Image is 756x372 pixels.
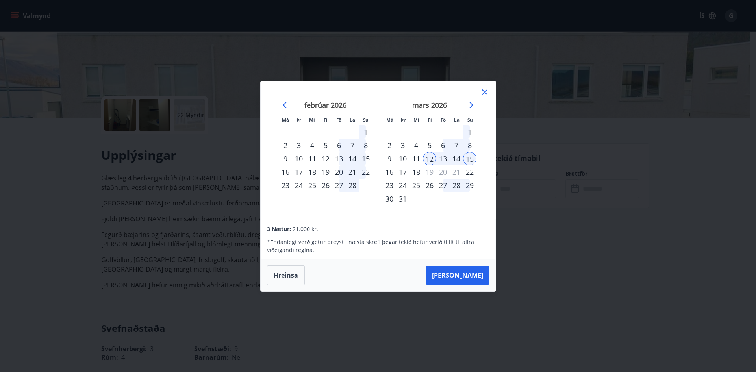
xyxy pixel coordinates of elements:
[304,100,346,110] strong: febrúar 2026
[359,139,372,152] div: 8
[463,139,476,152] td: Choose sunnudagur, 8. mars 2026 as your check-in date. It’s available.
[409,152,423,165] div: 11
[383,139,396,152] td: Choose mánudagur, 2. mars 2026 as your check-in date. It’s available.
[359,125,372,139] div: 1
[332,139,346,152] td: Choose föstudagur, 6. febrúar 2026 as your check-in date. It’s available.
[319,139,332,152] div: 5
[409,139,423,152] div: 4
[450,152,463,165] td: Selected. laugardagur, 14. mars 2026
[296,117,301,123] small: Þr
[396,192,409,205] div: 31
[450,179,463,192] td: Choose laugardagur, 28. mars 2026 as your check-in date. It’s available.
[319,179,332,192] div: 26
[450,139,463,152] td: Choose laugardagur, 7. mars 2026 as your check-in date. It’s available.
[383,165,396,179] td: Choose mánudagur, 16. mars 2026 as your check-in date. It’s available.
[441,117,446,123] small: Fö
[346,139,359,152] div: 7
[383,179,396,192] div: 23
[450,152,463,165] div: 14
[436,139,450,152] td: Choose föstudagur, 6. mars 2026 as your check-in date. It’s available.
[306,179,319,192] div: 25
[279,139,292,152] div: 2
[359,125,372,139] td: Choose sunnudagur, 1. febrúar 2026 as your check-in date. It’s available.
[292,152,306,165] td: Choose þriðjudagur, 10. febrúar 2026 as your check-in date. It’s available.
[319,165,332,179] div: 19
[332,139,346,152] div: 6
[319,152,332,165] td: Choose fimmtudagur, 12. febrúar 2026 as your check-in date. It’s available.
[423,152,436,165] div: 12
[463,125,476,139] div: 1
[436,179,450,192] td: Choose föstudagur, 27. mars 2026 as your check-in date. It’s available.
[423,152,436,165] td: Selected as start date. fimmtudagur, 12. mars 2026
[450,139,463,152] div: 7
[306,179,319,192] td: Choose miðvikudagur, 25. febrúar 2026 as your check-in date. It’s available.
[423,139,436,152] td: Choose fimmtudagur, 5. mars 2026 as your check-in date. It’s available.
[346,165,359,179] td: Choose laugardagur, 21. febrúar 2026 as your check-in date. It’s available.
[319,139,332,152] td: Choose fimmtudagur, 5. febrúar 2026 as your check-in date. It’s available.
[279,152,292,165] div: 9
[463,125,476,139] td: Choose sunnudagur, 1. mars 2026 as your check-in date. It’s available.
[332,179,346,192] td: Choose föstudagur, 27. febrúar 2026 as your check-in date. It’s available.
[324,117,328,123] small: Fi
[346,152,359,165] div: 14
[463,152,476,165] td: Selected as end date. sunnudagur, 15. mars 2026
[396,139,409,152] td: Choose þriðjudagur, 3. mars 2026 as your check-in date. It’s available.
[383,139,396,152] div: 2
[383,192,396,205] div: 30
[332,165,346,179] td: Choose föstudagur, 20. febrúar 2026 as your check-in date. It’s available.
[383,152,396,165] td: Choose mánudagur, 9. mars 2026 as your check-in date. It’s available.
[319,152,332,165] div: 12
[401,117,406,123] small: Þr
[319,179,332,192] td: Choose fimmtudagur, 26. febrúar 2026 as your check-in date. It’s available.
[267,265,305,285] button: Hreinsa
[454,117,460,123] small: La
[306,165,319,179] td: Choose miðvikudagur, 18. febrúar 2026 as your check-in date. It’s available.
[306,152,319,165] td: Choose miðvikudagur, 11. febrúar 2026 as your check-in date. It’s available.
[292,139,306,152] div: 3
[359,152,372,165] td: Choose sunnudagur, 15. febrúar 2026 as your check-in date. It’s available.
[436,152,450,165] td: Selected. föstudagur, 13. mars 2026
[279,165,292,179] td: Choose mánudagur, 16. febrúar 2026 as your check-in date. It’s available.
[396,179,409,192] td: Choose þriðjudagur, 24. mars 2026 as your check-in date. It’s available.
[396,152,409,165] td: Choose þriðjudagur, 10. mars 2026 as your check-in date. It’s available.
[350,117,355,123] small: La
[292,179,306,192] div: 24
[409,165,423,179] div: 18
[332,165,346,179] div: 20
[423,165,436,179] td: Choose fimmtudagur, 19. mars 2026 as your check-in date. It’s available.
[306,139,319,152] div: 4
[463,139,476,152] div: 8
[332,179,346,192] div: 27
[383,152,396,165] div: 9
[396,152,409,165] div: 10
[346,152,359,165] td: Choose laugardagur, 14. febrúar 2026 as your check-in date. It’s available.
[292,179,306,192] td: Choose þriðjudagur, 24. febrúar 2026 as your check-in date. It’s available.
[423,179,436,192] div: 26
[423,139,436,152] div: 5
[409,179,423,192] div: 25
[396,165,409,179] td: Choose þriðjudagur, 17. mars 2026 as your check-in date. It’s available.
[279,152,292,165] td: Choose mánudagur, 9. febrúar 2026 as your check-in date. It’s available.
[319,165,332,179] td: Choose fimmtudagur, 19. febrúar 2026 as your check-in date. It’s available.
[436,152,450,165] div: 13
[359,165,372,179] div: 22
[346,165,359,179] div: 21
[413,117,419,123] small: Mi
[309,117,315,123] small: Mi
[282,117,289,123] small: Má
[396,165,409,179] div: 17
[396,179,409,192] div: 24
[332,152,346,165] div: 13
[270,91,486,209] div: Calendar
[346,179,359,192] div: 28
[281,100,291,110] div: Move backward to switch to the previous month.
[346,179,359,192] td: Choose laugardagur, 28. febrúar 2026 as your check-in date. It’s available.
[306,152,319,165] div: 11
[267,238,489,254] p: * Endanlegt verð getur breyst í næsta skrefi þegar tekið hefur verið tillit til allra viðeigandi ...
[409,139,423,152] td: Choose miðvikudagur, 4. mars 2026 as your check-in date. It’s available.
[450,179,463,192] div: 28
[383,165,396,179] div: 16
[465,100,475,110] div: Move forward to switch to the next month.
[463,179,476,192] td: Choose sunnudagur, 29. mars 2026 as your check-in date. It’s available.
[279,165,292,179] div: 16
